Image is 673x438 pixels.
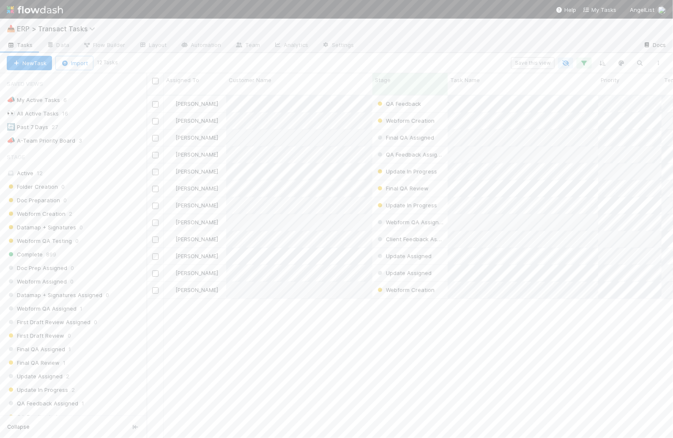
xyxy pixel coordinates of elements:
[7,331,64,341] span: First Draft Review
[7,3,63,17] img: logo-inverted-e16ddd16eac7371096b0.svg
[7,56,52,70] button: NewTask
[167,150,218,159] div: [PERSON_NAME]
[376,133,434,142] div: Final QA Assigned
[315,39,361,52] a: Settings
[167,100,174,107] img: avatar_ef15843f-6fde-4057-917e-3fb236f438ca.png
[152,169,159,175] input: Toggle Row Selected
[7,371,63,382] span: Update Assigned
[62,108,77,119] span: 16
[167,151,174,158] img: avatar_ef15843f-6fde-4057-917e-3fb236f438ca.png
[7,276,67,287] span: Webform Assigned
[68,344,71,355] span: 1
[7,423,30,431] span: Collapse
[167,134,174,141] img: avatar_ef15843f-6fde-4057-917e-3fb236f438ca.png
[167,269,218,277] div: [PERSON_NAME]
[63,195,67,206] span: 0
[132,39,174,52] a: Layout
[630,6,654,13] span: AngelList
[583,6,616,13] span: My Tasks
[40,39,76,52] a: Data
[167,201,218,209] div: [PERSON_NAME]
[7,358,60,368] span: Final QA Review
[376,150,443,159] div: QA Feedback Assigned
[106,290,109,300] span: 0
[7,209,66,219] span: Webform Creation
[167,236,174,242] img: avatar_ec9c1780-91d7-48bb-898e-5f40cebd5ff8.png
[376,253,432,259] span: Update Assigned
[175,286,218,293] span: [PERSON_NAME]
[376,134,434,141] span: Final QA Assigned
[83,41,125,49] span: Flow Builder
[7,317,90,328] span: First Draft Review Assigned
[175,151,218,158] span: [PERSON_NAME]
[167,218,218,226] div: [PERSON_NAME]
[7,168,145,179] div: Active
[175,117,218,124] span: [PERSON_NAME]
[152,118,159,124] input: Toggle Row Selected
[175,100,218,107] span: [PERSON_NAME]
[7,344,65,355] span: Final QA Assigned
[152,270,159,277] input: Toggle Row Selected
[152,203,159,209] input: Toggle Row Selected
[175,185,218,192] span: [PERSON_NAME]
[7,195,60,206] span: Doc Preparation
[69,209,72,219] span: 2
[376,117,435,124] span: Webform Creation
[601,76,619,84] span: Priority
[7,110,15,117] span: 👀
[152,237,159,243] input: Toggle Row Selected
[79,135,90,146] span: 3
[7,182,58,192] span: Folder Creation
[7,96,15,103] span: 📣
[7,412,52,422] span: QA Feedback
[376,99,421,108] div: QA Feedback
[7,41,33,49] span: Tasks
[175,270,218,276] span: [PERSON_NAME]
[61,182,65,192] span: 0
[376,201,437,209] div: Update In Progress
[228,39,267,52] a: Team
[97,59,118,66] small: 12 Tasks
[7,263,67,273] span: Doc Prep Assigned
[167,167,218,176] div: [PERSON_NAME]
[7,75,43,92] span: Saved Views
[7,398,78,409] span: QA Feedback Assigned
[7,95,60,105] div: My Active Tasks
[167,252,218,260] div: [PERSON_NAME]
[82,398,84,409] span: 1
[376,269,432,277] div: Update Assigned
[167,185,174,192] img: avatar_ef15843f-6fde-4057-917e-3fb236f438ca.png
[63,95,75,105] span: 6
[7,303,77,314] span: Webform QA Assigned
[7,135,75,146] div: A-Team Priority Board
[152,220,159,226] input: Toggle Row Selected
[70,276,74,287] span: 0
[375,76,391,84] span: Stage
[376,116,435,125] div: Webform Creation
[167,253,174,259] img: avatar_ec9c1780-91d7-48bb-898e-5f40cebd5ff8.png
[229,76,271,84] span: Customer Name
[376,167,437,176] div: Update In Progress
[376,100,421,107] span: QA Feedback
[55,412,58,422] span: 1
[7,222,76,233] span: Datamap + Signatures
[152,135,159,141] input: Toggle Row Selected
[71,263,74,273] span: 0
[174,39,228,52] a: Automation
[175,219,218,226] span: [PERSON_NAME]
[556,6,576,14] div: Help
[75,236,79,246] span: 0
[376,270,432,276] span: Update Assigned
[80,303,82,314] span: 1
[167,235,218,243] div: [PERSON_NAME]
[167,117,174,124] img: avatar_11833ecc-818b-4748-aee0-9d6cf8466369.png
[167,133,218,142] div: [PERSON_NAME]
[175,236,218,242] span: [PERSON_NAME]
[376,185,429,192] span: Final QA Review
[66,371,69,382] span: 2
[175,202,218,209] span: [PERSON_NAME]
[7,385,68,395] span: Update In Progress
[52,122,66,132] span: 27
[583,6,616,14] a: My Tasks
[7,123,15,130] span: 🔄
